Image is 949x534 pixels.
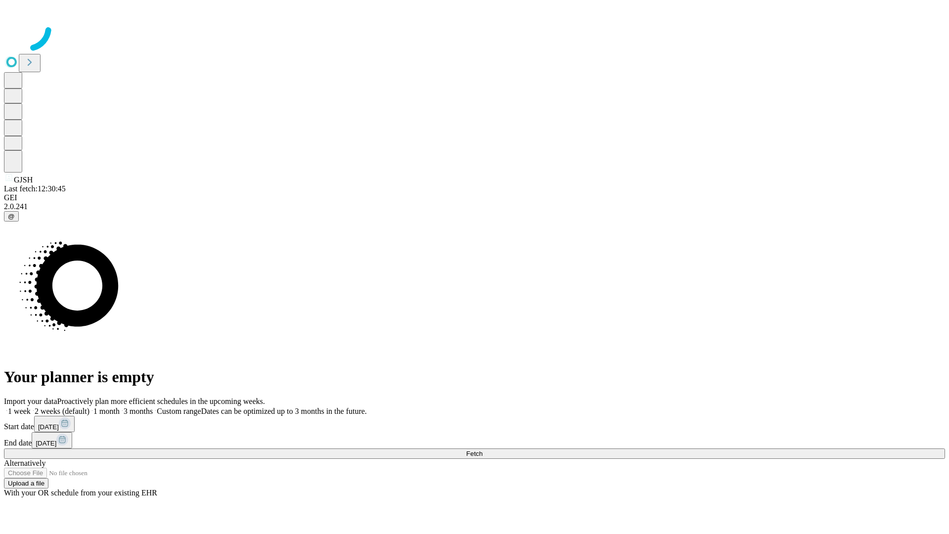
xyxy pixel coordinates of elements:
[4,211,19,222] button: @
[8,407,31,415] span: 1 week
[38,423,59,431] span: [DATE]
[36,440,56,447] span: [DATE]
[4,448,945,459] button: Fetch
[4,459,45,467] span: Alternatively
[4,368,945,386] h1: Your planner is empty
[34,416,75,432] button: [DATE]
[4,184,66,193] span: Last fetch: 12:30:45
[8,213,15,220] span: @
[4,432,945,448] div: End date
[4,193,945,202] div: GEI
[201,407,367,415] span: Dates can be optimized up to 3 months in the future.
[4,489,157,497] span: With your OR schedule from your existing EHR
[57,397,265,405] span: Proactively plan more efficient schedules in the upcoming weeks.
[157,407,201,415] span: Custom range
[466,450,482,457] span: Fetch
[4,416,945,432] div: Start date
[14,176,33,184] span: GJSH
[4,478,48,489] button: Upload a file
[4,397,57,405] span: Import your data
[32,432,72,448] button: [DATE]
[124,407,153,415] span: 3 months
[35,407,89,415] span: 2 weeks (default)
[93,407,120,415] span: 1 month
[4,202,945,211] div: 2.0.241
